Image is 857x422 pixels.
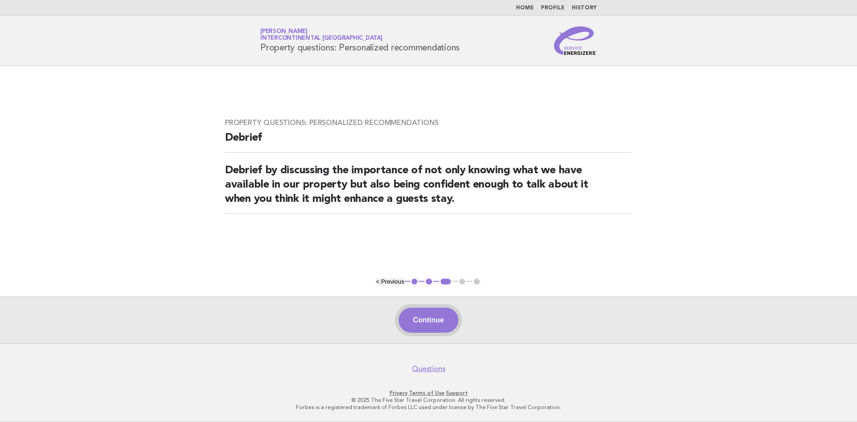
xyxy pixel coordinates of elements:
button: Continue [399,308,458,333]
img: Service Energizers [554,26,597,55]
a: Home [516,5,534,11]
a: History [572,5,597,11]
p: Forbes is a registered trademark of Forbes LLC used under license by The Five Star Travel Corpora... [155,404,702,411]
a: Terms of Use [409,390,445,396]
h2: Debrief [225,131,632,153]
a: Privacy [390,390,408,396]
h3: Property questions: Personalized recommendations [225,118,632,127]
h1: Property questions: Personalized recommendations [260,29,460,52]
a: Profile [541,5,565,11]
p: · · [155,389,702,397]
a: Support [446,390,468,396]
button: 3 [439,277,452,286]
span: InterContinental [GEOGRAPHIC_DATA] [260,36,383,42]
p: © 2025 The Five Star Travel Corporation. All rights reserved. [155,397,702,404]
button: 1 [410,277,419,286]
a: [PERSON_NAME]InterContinental [GEOGRAPHIC_DATA] [260,29,383,41]
button: < Previous [376,278,404,285]
h2: Debrief by discussing the importance of not only knowing what we have available in our property b... [225,163,632,214]
a: Questions [412,364,445,373]
button: 2 [424,277,433,286]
